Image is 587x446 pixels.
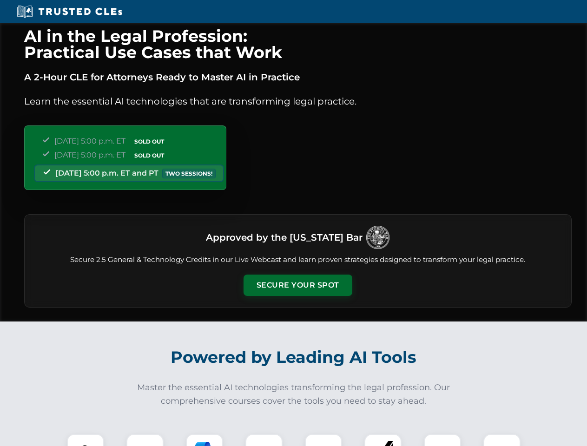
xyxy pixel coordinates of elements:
h1: AI in the Legal Profession: Practical Use Cases that Work [24,28,572,60]
span: SOLD OUT [131,151,167,160]
h2: Powered by Leading AI Tools [36,341,551,374]
img: Logo [366,226,389,249]
p: A 2-Hour CLE for Attorneys Ready to Master AI in Practice [24,70,572,85]
span: [DATE] 5:00 p.m. ET [54,151,125,159]
p: Learn the essential AI technologies that are transforming legal practice. [24,94,572,109]
img: Trusted CLEs [14,5,125,19]
p: Master the essential AI technologies transforming the legal profession. Our comprehensive courses... [131,381,456,408]
button: Secure Your Spot [244,275,352,296]
span: [DATE] 5:00 p.m. ET [54,137,125,145]
h3: Approved by the [US_STATE] Bar [206,229,363,246]
p: Secure 2.5 General & Technology Credits in our Live Webcast and learn proven strategies designed ... [36,255,560,265]
span: SOLD OUT [131,137,167,146]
